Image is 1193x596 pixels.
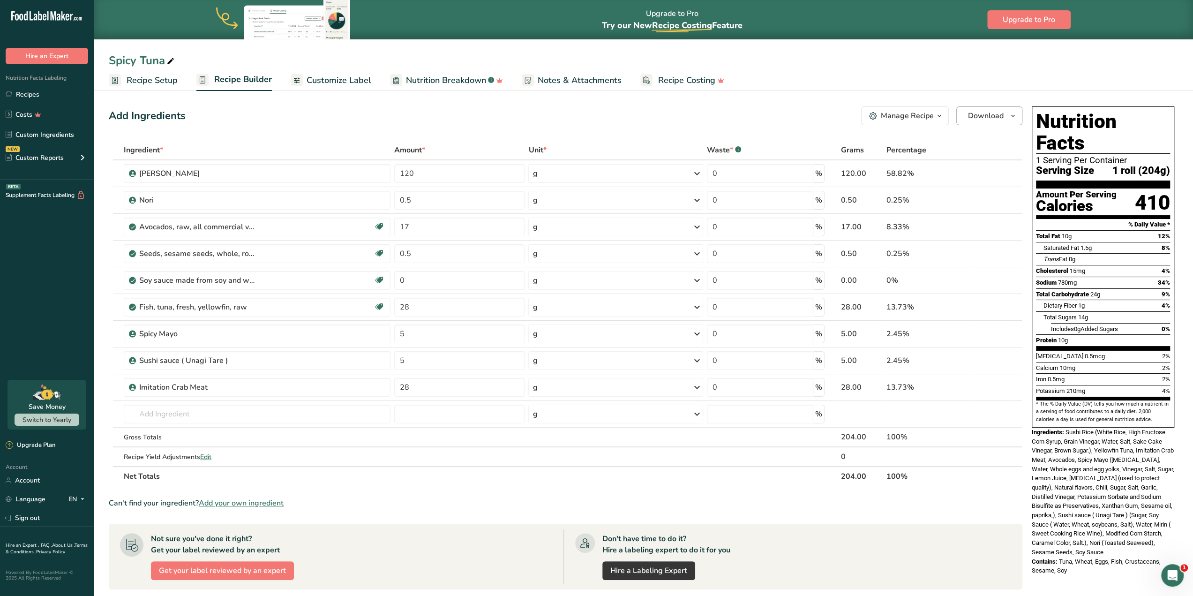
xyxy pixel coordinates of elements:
[886,144,926,156] span: Percentage
[533,221,537,233] div: g
[68,494,88,505] div: EN
[987,10,1071,29] button: Upgrade to Pro
[601,0,742,39] div: Upgrade to Pro
[881,110,934,121] div: Manage Recipe
[1078,314,1088,321] span: 14g
[1036,387,1065,394] span: Potassium
[1036,337,1057,344] span: Protein
[1036,156,1170,165] div: 1 Serving Per Container
[968,110,1004,121] span: Download
[124,405,390,423] input: Add Ingredient
[1036,165,1094,177] span: Serving Size
[956,106,1022,125] button: Download
[406,74,486,87] span: Nutrition Breakdown
[528,144,546,156] span: Unit
[1036,400,1170,423] section: * The % Daily Value (DV) tells you how much a nutrient in a serving of food contributes to a dail...
[841,195,882,206] div: 0.50
[1060,364,1075,371] span: 10mg
[6,570,88,581] div: Powered By FoodLabelMaker © 2025 All Rights Reserved
[886,328,972,339] div: 2.45%
[1090,291,1100,298] span: 24g
[533,248,537,259] div: g
[884,466,974,486] th: 100%
[15,414,79,426] button: Switch to Yearly
[1043,244,1079,251] span: Saturated Fat
[1036,364,1058,371] span: Calcium
[640,70,724,91] a: Recipe Costing
[1085,353,1105,360] span: 0.5mcg
[390,70,503,91] a: Nutrition Breakdown
[841,248,882,259] div: 0.50
[23,415,71,424] span: Switch to Yearly
[6,542,39,549] a: Hire an Expert .
[841,168,882,179] div: 120.00
[533,382,537,393] div: g
[1043,256,1059,263] i: Trans
[291,70,371,91] a: Customize Label
[841,275,882,286] div: 0.00
[1032,429,1174,556] span: Sushi Rice (White Rice, High Fructose Corn Syrup, Grain Vinegar, Water, Salt, Sake Cake Vinegar, ...
[841,431,882,443] div: 204.00
[394,144,425,156] span: Amount
[41,542,52,549] a: FAQ .
[109,108,186,124] div: Add Ingredients
[1036,376,1046,383] span: Iron
[139,221,256,233] div: Avocados, raw, all commercial varieties
[1162,302,1170,309] span: 4%
[1058,337,1068,344] span: 10g
[601,20,742,31] span: Try our New Feature
[533,408,537,420] div: g
[1161,564,1184,587] iframe: Intercom live chat
[124,452,390,462] div: Recipe Yield Adjustments
[652,20,712,31] span: Recipe Costing
[1074,325,1080,332] span: 0g
[139,275,256,286] div: Soy sauce made from soy and wheat (shoyu)
[841,355,882,366] div: 5.00
[1003,14,1055,25] span: Upgrade to Pro
[1036,111,1170,154] h1: Nutrition Facts
[1162,353,1170,360] span: 2%
[1036,353,1083,360] span: [MEDICAL_DATA]
[861,106,949,125] button: Manage Recipe
[1036,291,1089,298] span: Total Carbohydrate
[602,533,730,556] div: Don't have time to do it? Hire a labeling expert to do it for you
[886,195,972,206] div: 0.25%
[886,168,972,179] div: 58.82%
[1036,190,1117,199] div: Amount Per Serving
[1180,564,1188,572] span: 1
[1162,291,1170,298] span: 9%
[533,328,537,339] div: g
[124,144,163,156] span: Ingredient
[6,48,88,64] button: Hire an Expert
[533,168,537,179] div: g
[1036,219,1170,230] section: % Daily Value *
[122,466,839,486] th: Net Totals
[139,248,256,259] div: Seeds, sesame seeds, whole, roasted and toasted
[538,74,622,87] span: Notes & Attachments
[1043,302,1077,309] span: Dietary Fiber
[139,168,256,179] div: [PERSON_NAME]
[139,355,256,366] div: Sushi sauce ( Unagi Tare )
[6,146,20,152] div: NEW
[199,498,284,509] span: Add your own ingredient
[307,74,371,87] span: Customize Label
[1080,244,1092,251] span: 1.5g
[886,248,972,259] div: 0.25%
[1062,233,1072,240] span: 10g
[1162,364,1170,371] span: 2%
[1070,267,1085,274] span: 15mg
[196,69,272,91] a: Recipe Builder
[109,70,178,91] a: Recipe Setup
[1036,199,1117,213] div: Calories
[533,355,537,366] div: g
[1036,233,1060,240] span: Total Fat
[1162,267,1170,274] span: 4%
[1043,256,1067,263] span: Fat
[1162,244,1170,251] span: 8%
[886,355,972,366] div: 2.45%
[839,466,884,486] th: 204.00
[1158,233,1170,240] span: 12%
[886,275,972,286] div: 0%
[533,302,537,313] div: g
[841,328,882,339] div: 5.00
